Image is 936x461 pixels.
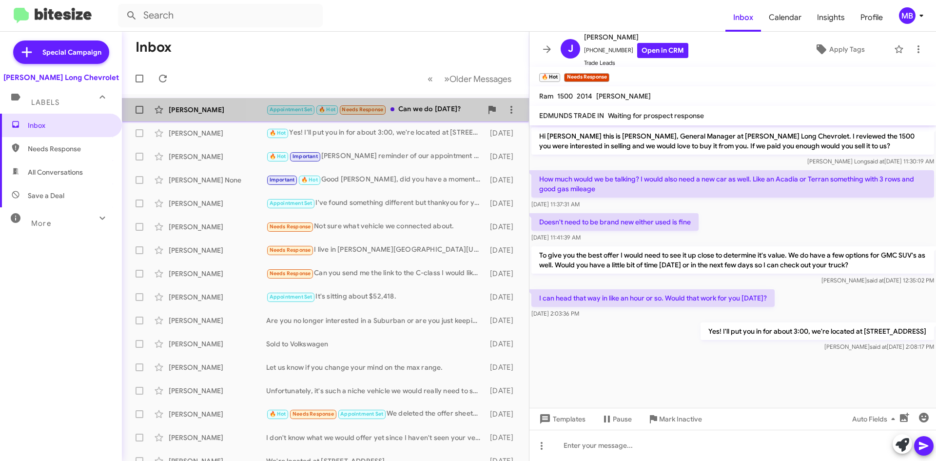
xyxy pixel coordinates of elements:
[266,339,485,349] div: Sold to Volkswagen
[438,69,517,89] button: Next
[529,410,593,428] button: Templates
[169,128,266,138] div: [PERSON_NAME]
[169,199,266,208] div: [PERSON_NAME]
[485,386,521,396] div: [DATE]
[449,74,511,84] span: Older Messages
[428,73,433,85] span: «
[270,411,286,417] span: 🔥 Hot
[266,362,485,372] div: Let us know if you change your mind on the max range.
[809,3,853,32] span: Insights
[568,41,573,57] span: J
[270,153,286,160] span: 🔥 Hot
[531,213,699,231] p: Doesn't need to be brand new either used is fine
[539,92,553,100] span: Ram
[42,47,101,57] span: Special Campaign
[169,386,266,396] div: [PERSON_NAME]
[3,73,119,82] div: [PERSON_NAME] Long Chevrolet
[485,152,521,161] div: [DATE]
[539,111,604,120] span: EDMUNDS TRADE IN
[169,409,266,419] div: [PERSON_NAME]
[725,3,761,32] a: Inbox
[13,40,109,64] a: Special Campaign
[266,174,485,185] div: Good [PERSON_NAME], did you have a moment to look at the photos my team sent you [DATE]?
[485,292,521,302] div: [DATE]
[852,410,899,428] span: Auto Fields
[485,175,521,185] div: [DATE]
[292,153,318,160] span: Important
[266,408,485,420] div: We deleted the offer sheets, my husband told [PERSON_NAME] what it would take for is to purchase ...
[270,294,312,300] span: Appointment Set
[531,310,579,317] span: [DATE] 2:03:36 PM
[640,410,710,428] button: Mark Inactive
[821,277,934,284] span: [PERSON_NAME] [DATE] 12:35:02 PM
[867,277,884,284] span: said at
[266,268,485,279] div: Can you send me the link to the C-class I would like to get in soon and talk about purchasing thi...
[596,92,651,100] span: [PERSON_NAME]
[266,291,485,302] div: It's sitting about $52,418.
[761,3,809,32] a: Calendar
[659,410,702,428] span: Mark Inactive
[531,127,934,155] p: Hi [PERSON_NAME] this is [PERSON_NAME], General Manager at [PERSON_NAME] Long Chevrolet. I review...
[169,362,266,372] div: [PERSON_NAME]
[266,104,482,115] div: Can we do [DATE]?
[342,106,383,113] span: Needs Response
[169,292,266,302] div: [PERSON_NAME]
[31,98,59,107] span: Labels
[169,433,266,442] div: [PERSON_NAME]
[577,92,592,100] span: 2014
[584,31,688,43] span: [PERSON_NAME]
[270,106,312,113] span: Appointment Set
[169,269,266,279] div: [PERSON_NAME]
[593,410,640,428] button: Pause
[270,247,311,253] span: Needs Response
[28,191,64,200] span: Save a Deal
[701,322,934,340] p: Yes! I'll put you in for about 3:00, we're located at [STREET_ADDRESS]
[118,4,323,27] input: Search
[266,244,485,256] div: I live in [PERSON_NAME][GEOGRAPHIC_DATA][US_STATE]
[531,246,934,274] p: To give you the best offer I would need to see it up close to determine it's value. We do have a ...
[537,410,585,428] span: Templates
[270,177,295,183] span: Important
[292,411,334,417] span: Needs Response
[169,105,266,115] div: [PERSON_NAME]
[485,128,521,138] div: [DATE]
[31,219,51,228] span: More
[444,73,449,85] span: »
[789,40,889,58] button: Apply Tags
[485,433,521,442] div: [DATE]
[531,200,580,208] span: [DATE] 11:37:31 AM
[266,127,485,139] div: Yes! I'll put you in for about 3:00, we're located at [STREET_ADDRESS]
[608,111,704,120] span: Waiting for prospect response
[899,7,916,24] div: MB
[844,410,907,428] button: Auto Fields
[266,151,485,162] div: [PERSON_NAME] reminder of our appointment [DATE][DATE] 10:30 AM. Please reply C to confirm or cal...
[270,130,286,136] span: 🔥 Hot
[301,177,318,183] span: 🔥 Hot
[485,409,521,419] div: [DATE]
[539,73,560,82] small: 🔥 Hot
[867,158,884,165] span: said at
[485,316,521,325] div: [DATE]
[531,289,775,307] p: I can head that way in like an hour or so. Would that work for you [DATE]?
[485,269,521,279] div: [DATE]
[637,43,688,58] a: Open in CRM
[266,386,485,396] div: Unfortunately, it's such a niche vehicle we would really need to see it up close.
[870,343,887,350] span: said at
[485,222,521,232] div: [DATE]
[266,198,485,209] div: I've found something different but thankyou for your help!
[319,106,335,113] span: 🔥 Hot
[485,362,521,372] div: [DATE]
[584,43,688,58] span: [PHONE_NUMBER]
[829,40,865,58] span: Apply Tags
[266,316,485,325] div: Are you no longer interested in a Suburban or are you just keeping your Jeep?
[422,69,439,89] button: Previous
[422,69,517,89] nav: Page navigation example
[531,170,934,198] p: How much would we be talking? I would also need a new car as well. Like an Acadia or Terran somet...
[266,221,485,232] div: Not sure what vehicle we connected about.
[824,343,934,350] span: [PERSON_NAME] [DATE] 2:08:17 PM
[557,92,573,100] span: 1500
[485,199,521,208] div: [DATE]
[169,339,266,349] div: [PERSON_NAME]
